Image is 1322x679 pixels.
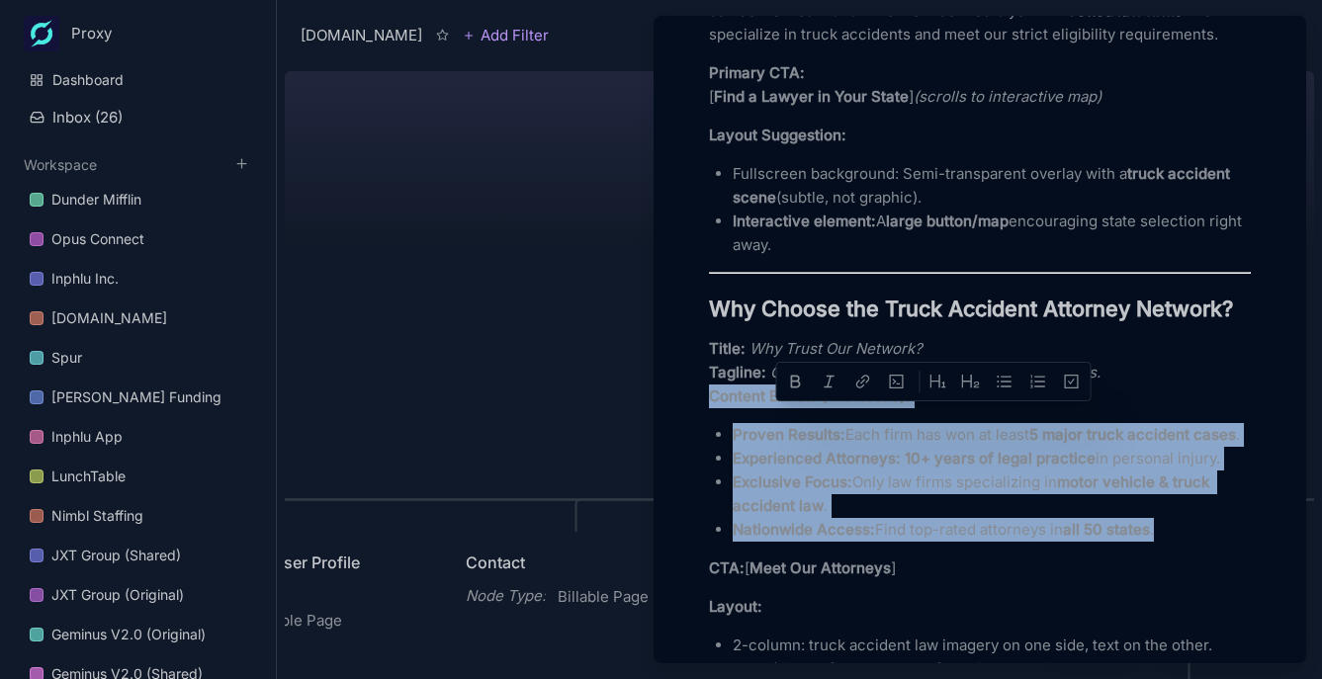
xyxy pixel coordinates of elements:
[709,61,1251,109] p: [ ]
[749,339,923,358] em: Why Trust Our Network?
[709,556,1251,580] p: [ ]
[709,597,762,616] strong: Layout:
[709,558,745,577] strong: CTA:
[709,339,746,358] strong: Title:
[733,472,852,491] strong: Exclusive Focus:
[733,518,1251,542] p: Find top-rated attorneys in .
[709,63,805,82] strong: Primary CTA:
[733,634,1251,657] p: 2-column: truck accident law imagery on one side, text on the other.
[709,363,766,382] strong: Tagline:
[714,87,909,106] strong: Find a Lawyer in Your State
[1029,425,1236,444] strong: 5 major truck accident cases
[1063,520,1150,539] strong: all 50 states
[733,423,1251,447] p: Each firm has won at least .
[709,126,846,144] strong: Layout Suggestion:
[749,558,891,577] strong: Meet Our Attorneys
[733,470,1251,518] p: Only law firms specializing in .
[733,210,1251,257] p: A encouraging state selection right away.
[905,449,1096,467] strong: 10+ years of legal practice
[733,520,875,539] strong: Nationwide Access:
[914,87,1102,106] em: (scrolls to interactive map)
[733,449,901,467] strong: Experienced Attorneys:
[733,162,1251,210] p: Fullscreen background: Semi-transparent overlay with a (subtle, not graphic).
[709,386,911,405] strong: Content Bullets (with icons):
[733,425,845,444] strong: Proven Results:
[733,447,1251,470] p: in personal injury.
[886,212,1009,230] strong: large button/map
[709,296,1233,321] strong: Why Choose the Truck Accident Attorney Network?
[770,363,1101,382] em: Only the Best. Only for Truck Accident Victims.
[733,212,876,230] strong: Interactive element:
